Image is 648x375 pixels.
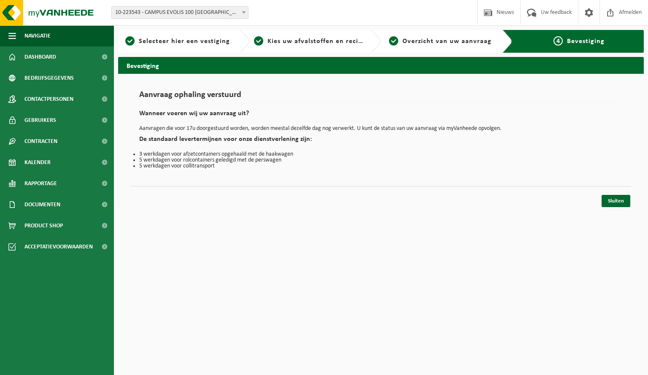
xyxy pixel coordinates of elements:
span: Selecteer hier een vestiging [139,38,230,45]
span: Kies uw afvalstoffen en recipiënten [267,38,383,45]
span: Contactpersonen [24,89,73,110]
span: Bedrijfsgegevens [24,67,74,89]
span: Contracten [24,131,57,152]
span: Product Shop [24,215,63,236]
span: 1 [125,36,135,46]
h2: Wanneer voeren wij uw aanvraag uit? [139,110,623,121]
p: Aanvragen die voor 17u doorgestuurd worden, worden meestal dezelfde dag nog verwerkt. U kunt de s... [139,126,623,132]
span: Documenten [24,194,60,215]
span: Kalender [24,152,51,173]
span: Bevestiging [567,38,605,45]
span: Gebruikers [24,110,56,131]
a: Sluiten [602,195,630,207]
span: 4 [553,36,563,46]
li: 3 werkdagen voor afzetcontainers opgehaald met de haakwagen [139,151,623,157]
span: 3 [389,36,398,46]
span: 2 [254,36,263,46]
span: 10-223543 - CAMPUS EVOLIS 100 NV - HARELBEKE [112,7,248,19]
a: 1Selecteer hier een vestiging [122,36,233,46]
h2: De standaard levertermijnen voor onze dienstverlening zijn: [139,136,623,147]
span: Dashboard [24,46,56,67]
li: 5 werkdagen voor collitransport [139,163,623,169]
span: Navigatie [24,25,51,46]
span: 10-223543 - CAMPUS EVOLIS 100 NV - HARELBEKE [111,6,248,19]
a: 2Kies uw afvalstoffen en recipiënten [254,36,364,46]
h2: Bevestiging [118,57,644,73]
span: Overzicht van uw aanvraag [402,38,491,45]
span: Rapportage [24,173,57,194]
a: 3Overzicht van uw aanvraag [385,36,496,46]
span: Acceptatievoorwaarden [24,236,93,257]
li: 5 werkdagen voor rolcontainers geledigd met de perswagen [139,157,623,163]
h1: Aanvraag ophaling verstuurd [139,91,623,104]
